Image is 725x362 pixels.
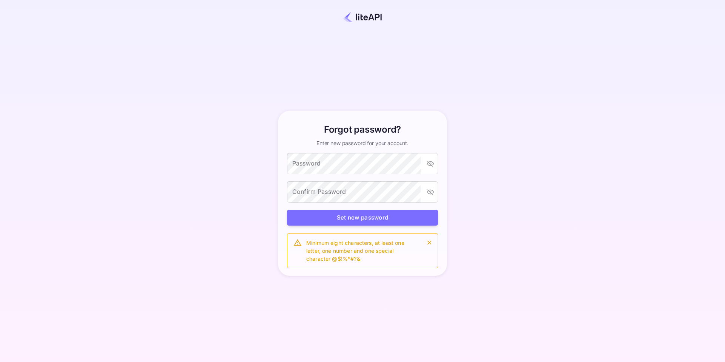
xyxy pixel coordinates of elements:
img: liteapi [342,12,383,22]
div: Minimum eight characters, at least one letter, one number and one special character @$!%*#?& [306,236,418,266]
p: Enter new password for your account. [316,139,409,147]
button: toggle password visibility [424,157,437,170]
button: toggle password visibility [424,185,437,199]
h6: Forgot password? [324,123,401,136]
button: Set new password [287,210,438,226]
button: close [424,237,435,248]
